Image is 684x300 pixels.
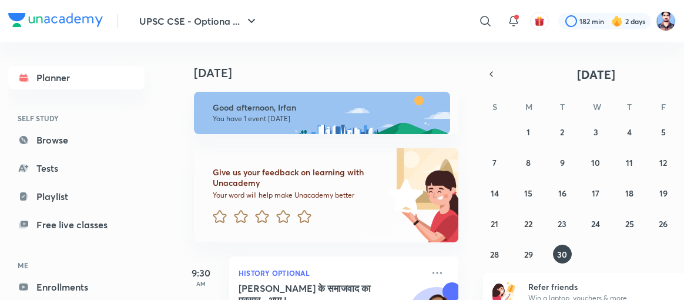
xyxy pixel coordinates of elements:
h6: Refer friends [528,281,673,293]
a: Tests [8,156,145,180]
abbr: September 16, 2025 [558,188,566,199]
img: streak [611,15,623,27]
button: September 3, 2025 [586,122,605,141]
abbr: September 19, 2025 [659,188,668,199]
abbr: Sunday [492,101,497,112]
p: You have 1 event [DATE] [213,114,440,124]
h6: Give us your feedback on learning with Unacademy [213,167,384,188]
p: History Optional [239,266,423,280]
abbr: Tuesday [560,101,565,112]
a: Enrollments [8,275,145,299]
button: September 26, 2025 [654,214,673,233]
abbr: September 10, 2025 [591,157,600,168]
button: September 7, 2025 [485,153,504,172]
button: September 24, 2025 [586,214,605,233]
h4: [DATE] [194,66,470,80]
button: UPSC CSE - Optiona ... [132,9,266,33]
abbr: September 7, 2025 [492,157,497,168]
button: September 11, 2025 [620,153,639,172]
abbr: September 9, 2025 [560,157,565,168]
abbr: September 11, 2025 [626,157,633,168]
abbr: September 3, 2025 [594,126,598,138]
button: September 4, 2025 [620,122,639,141]
button: September 14, 2025 [485,184,504,202]
button: September 28, 2025 [485,245,504,264]
abbr: September 2, 2025 [560,126,564,138]
abbr: September 12, 2025 [659,157,667,168]
abbr: September 28, 2025 [490,249,499,260]
button: September 23, 2025 [553,214,572,233]
span: [DATE] [577,66,615,82]
abbr: September 25, 2025 [625,218,634,229]
p: Your word will help make Unacademy better [213,191,384,200]
h5: 9:30 [177,266,224,280]
abbr: Monday [525,101,532,112]
button: September 19, 2025 [654,184,673,202]
a: Planner [8,66,145,89]
button: September 30, 2025 [553,245,572,264]
img: avatar [534,16,545,26]
abbr: September 30, 2025 [557,249,567,260]
h6: SELF STUDY [8,108,145,128]
abbr: September 29, 2025 [524,249,533,260]
button: September 17, 2025 [586,184,605,202]
abbr: September 5, 2025 [661,126,666,138]
a: Playlist [8,185,145,208]
button: September 21, 2025 [485,214,504,233]
img: Irfan Qurashi [656,11,676,31]
abbr: Wednesday [593,101,601,112]
button: September 12, 2025 [654,153,673,172]
abbr: September 8, 2025 [526,157,531,168]
button: September 18, 2025 [620,184,639,202]
button: September 2, 2025 [553,122,572,141]
abbr: September 17, 2025 [592,188,599,199]
abbr: September 21, 2025 [491,218,498,229]
abbr: September 23, 2025 [558,218,566,229]
button: September 16, 2025 [553,184,572,202]
button: September 8, 2025 [519,153,538,172]
h6: ME [8,255,145,275]
abbr: September 1, 2025 [527,126,530,138]
button: September 15, 2025 [519,184,538,202]
abbr: September 26, 2025 [659,218,668,229]
abbr: September 4, 2025 [627,126,632,138]
button: September 5, 2025 [654,122,673,141]
button: September 29, 2025 [519,245,538,264]
abbr: September 22, 2025 [524,218,532,229]
img: feedback_image [348,148,458,242]
button: September 25, 2025 [620,214,639,233]
a: Free live classes [8,213,145,236]
button: September 10, 2025 [586,153,605,172]
img: Company Logo [8,13,103,27]
abbr: September 14, 2025 [491,188,499,199]
abbr: September 24, 2025 [591,218,600,229]
abbr: Friday [661,101,666,112]
img: afternoon [194,92,450,134]
button: September 9, 2025 [553,153,572,172]
button: avatar [530,12,549,31]
button: September 22, 2025 [519,214,538,233]
abbr: September 15, 2025 [524,188,532,199]
p: AM [177,280,224,287]
abbr: Thursday [627,101,632,112]
a: Browse [8,128,145,152]
h6: Good afternoon, Irfan [213,102,440,113]
a: Company Logo [8,13,103,30]
button: September 1, 2025 [519,122,538,141]
abbr: September 18, 2025 [625,188,633,199]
